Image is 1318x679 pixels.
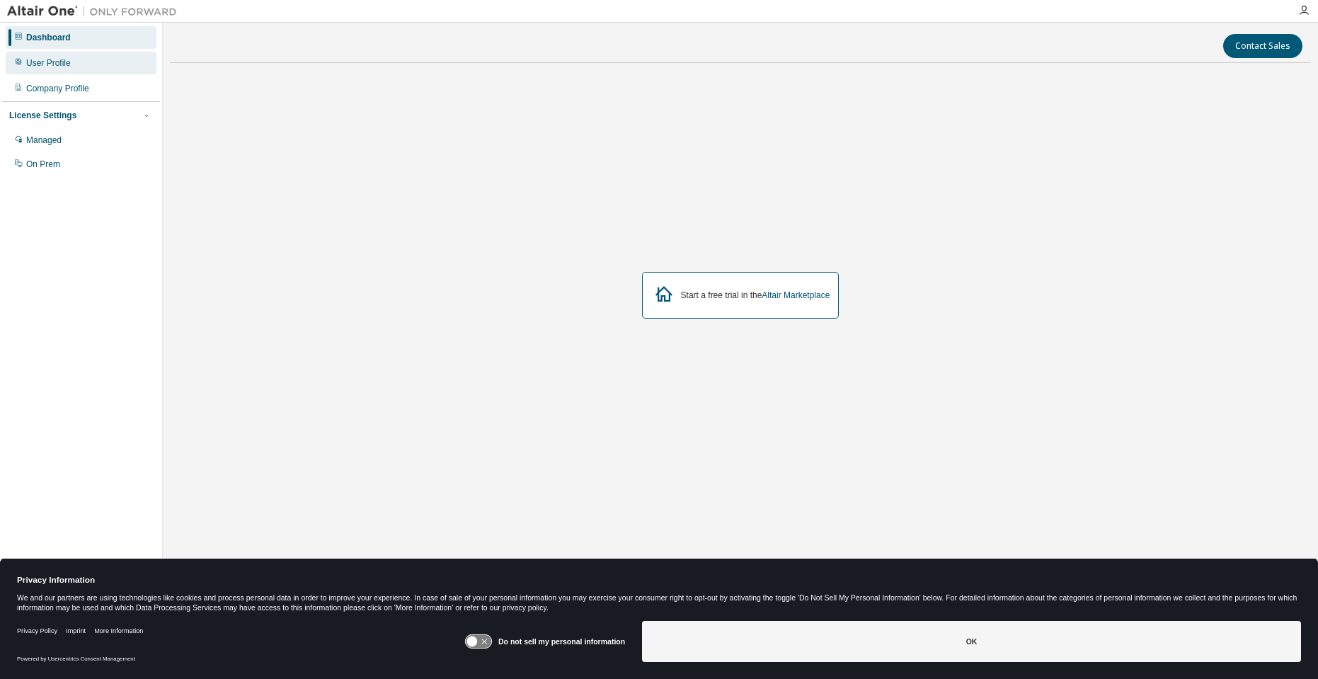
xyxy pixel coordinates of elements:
[26,57,71,69] div: User Profile
[7,4,184,18] img: Altair One
[1223,34,1302,58] button: Contact Sales
[681,290,830,301] div: Start a free trial in the
[26,32,71,43] div: Dashboard
[762,290,830,300] a: Altair Marketplace
[26,83,89,94] div: Company Profile
[26,159,60,170] div: On Prem
[9,110,76,121] div: License Settings
[26,135,62,146] div: Managed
